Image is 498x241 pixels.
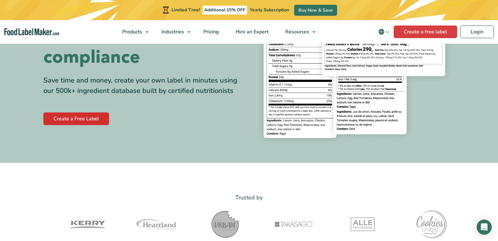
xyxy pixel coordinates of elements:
span: Pricing [201,28,220,35]
a: Industries [153,20,194,43]
span: Products [120,28,143,35]
span: Yearly Subscription [250,7,289,13]
span: Additional 15% OFF [203,6,247,14]
p: Trusted by [43,193,455,202]
a: Buy Now & Save [294,5,337,16]
a: Resources [277,20,319,43]
div: Save time and money, create your own label in minutes using our 500k+ ingredient database built b... [43,75,244,96]
a: Hire an Expert [227,20,276,43]
div: Open Intercom Messenger [477,220,492,235]
a: Create a Free Label [43,112,109,125]
a: Food Label Maker homepage [4,28,59,36]
span: Limited Time! [172,7,200,13]
a: Create a free label [394,26,457,38]
a: Pricing [195,20,226,43]
button: Change language [374,26,394,38]
span: Industries [160,28,185,35]
a: Login [460,26,494,38]
span: Resources [283,28,310,35]
span: Hire an Expert [234,28,269,35]
a: Products [114,20,152,43]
